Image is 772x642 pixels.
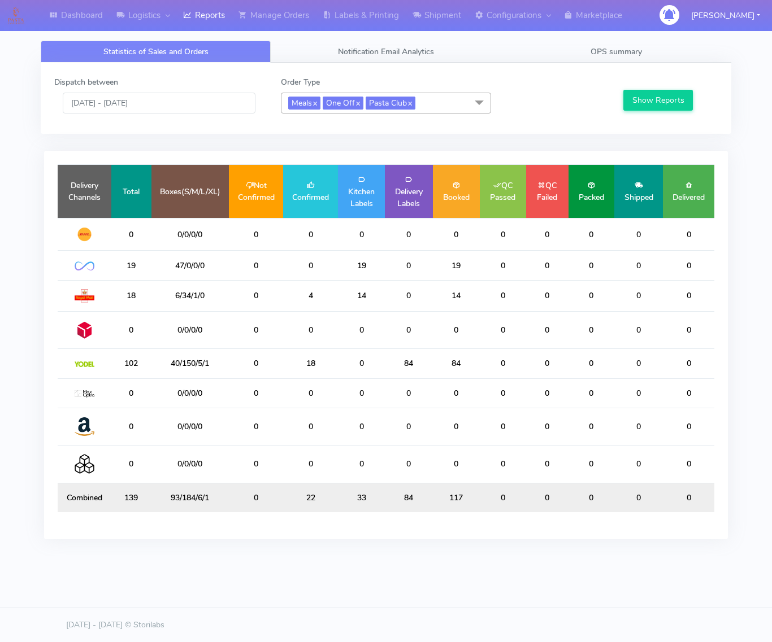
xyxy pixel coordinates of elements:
[614,483,663,512] td: 0
[385,408,433,445] td: 0
[526,165,569,218] td: QC Failed
[663,251,714,280] td: 0
[312,97,317,108] a: x
[480,218,526,251] td: 0
[385,280,433,311] td: 0
[229,349,284,378] td: 0
[283,408,338,445] td: 0
[569,408,615,445] td: 0
[111,349,151,378] td: 102
[338,280,385,311] td: 14
[151,349,229,378] td: 40/150/5/1
[407,97,412,108] a: x
[151,446,229,483] td: 0/0/0/0
[614,446,663,483] td: 0
[614,218,663,251] td: 0
[151,408,229,445] td: 0/0/0/0
[283,378,338,408] td: 0
[614,349,663,378] td: 0
[283,483,338,512] td: 22
[111,483,151,512] td: 139
[229,408,284,445] td: 0
[75,227,94,242] img: DHL
[526,311,569,348] td: 0
[111,251,151,280] td: 19
[480,349,526,378] td: 0
[366,97,415,110] span: Pasta Club
[111,311,151,348] td: 0
[283,349,338,378] td: 18
[338,446,385,483] td: 0
[58,483,111,512] td: Combined
[229,483,284,512] td: 0
[480,311,526,348] td: 0
[338,251,385,280] td: 19
[103,46,209,57] span: Statistics of Sales and Orders
[526,408,569,445] td: 0
[569,165,615,218] td: Packed
[683,4,769,27] button: [PERSON_NAME]
[338,165,385,218] td: Kitchen Labels
[385,218,433,251] td: 0
[41,41,731,63] ul: Tabs
[614,165,663,218] td: Shipped
[526,218,569,251] td: 0
[433,349,480,378] td: 84
[480,483,526,512] td: 0
[151,218,229,251] td: 0/0/0/0
[433,165,480,218] td: Booked
[111,165,151,218] td: Total
[433,251,480,280] td: 19
[338,378,385,408] td: 0
[151,483,229,512] td: 93/184/6/1
[569,483,615,512] td: 0
[480,251,526,280] td: 0
[663,311,714,348] td: 0
[283,251,338,280] td: 0
[338,408,385,445] td: 0
[569,280,615,311] td: 0
[614,251,663,280] td: 0
[526,483,569,512] td: 0
[385,165,433,218] td: Delivery Labels
[75,320,94,340] img: DPD
[663,349,714,378] td: 0
[111,408,151,445] td: 0
[283,280,338,311] td: 4
[338,483,385,512] td: 33
[663,446,714,483] td: 0
[75,454,94,474] img: Collection
[338,218,385,251] td: 0
[229,218,284,251] td: 0
[111,218,151,251] td: 0
[569,218,615,251] td: 0
[151,378,229,408] td: 0/0/0/0
[151,251,229,280] td: 47/0/0/0
[663,408,714,445] td: 0
[229,165,284,218] td: Not Confirmed
[526,280,569,311] td: 0
[58,165,111,218] td: Delivery Channels
[283,218,338,251] td: 0
[283,446,338,483] td: 0
[385,251,433,280] td: 0
[480,408,526,445] td: 0
[433,408,480,445] td: 0
[614,280,663,311] td: 0
[288,97,320,110] span: Meals
[111,280,151,311] td: 18
[663,280,714,311] td: 0
[569,311,615,348] td: 0
[569,378,615,408] td: 0
[75,390,94,398] img: MaxOptra
[569,446,615,483] td: 0
[63,93,255,113] input: Pick the Daterange
[569,251,615,280] td: 0
[338,311,385,348] td: 0
[229,251,284,280] td: 0
[151,280,229,311] td: 6/34/1/0
[614,408,663,445] td: 0
[569,349,615,378] td: 0
[385,311,433,348] td: 0
[433,483,480,512] td: 117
